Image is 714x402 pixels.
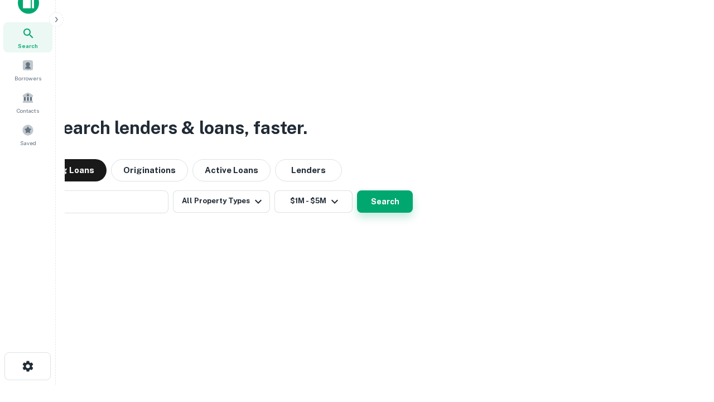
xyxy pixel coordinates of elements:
[173,190,270,213] button: All Property Types
[51,114,307,141] h3: Search lenders & loans, faster.
[111,159,188,181] button: Originations
[3,119,52,150] a: Saved
[17,106,39,115] span: Contacts
[192,159,271,181] button: Active Loans
[15,74,41,83] span: Borrowers
[658,313,714,366] iframe: Chat Widget
[3,55,52,85] a: Borrowers
[274,190,353,213] button: $1M - $5M
[18,41,38,50] span: Search
[275,159,342,181] button: Lenders
[20,138,36,147] span: Saved
[3,22,52,52] a: Search
[3,87,52,117] a: Contacts
[357,190,413,213] button: Search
